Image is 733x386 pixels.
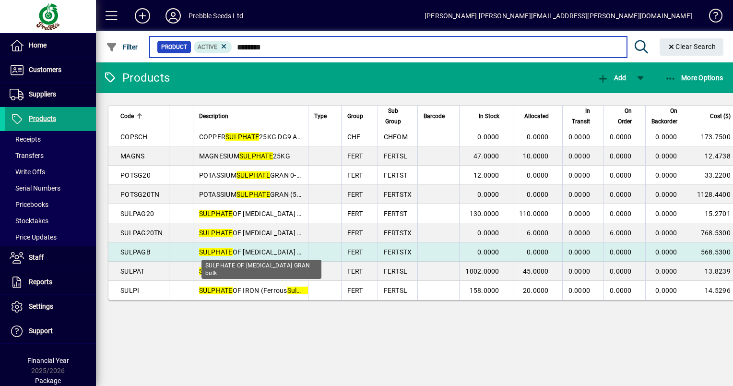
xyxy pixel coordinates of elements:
em: SULPHATE [199,229,233,237]
span: Package [35,377,61,385]
span: Settings [29,302,53,310]
span: Serial Numbers [10,184,60,192]
span: Home [29,41,47,49]
button: Profile [158,7,189,24]
div: Barcode [424,111,453,121]
span: 45.0000 [523,267,549,275]
span: 0.0000 [610,171,632,179]
span: 0.0000 [477,191,499,198]
span: 0.0000 [610,191,632,198]
span: FERTST [384,210,408,217]
span: On Backorder [651,106,677,127]
button: Add [595,69,628,86]
em: Sulphate [287,287,315,294]
span: 0.0000 [655,152,677,160]
span: 6.0000 [527,229,549,237]
span: Filter [106,43,138,51]
span: POTASSIUM GRAN (50 x 20kg Bags) [199,191,343,198]
span: CHEOM [384,133,408,141]
a: Knowledge Base [702,2,721,33]
span: FERTSL [384,152,408,160]
em: SULPHATE [236,191,270,198]
a: Customers [5,58,96,82]
span: Barcode [424,111,445,121]
span: Write Offs [10,168,45,176]
span: 0.0000 [655,210,677,217]
span: 0.0000 [527,133,549,141]
span: OF [MEDICAL_DATA] GRAN TONNE (50 x 20kg Bags) [199,229,394,237]
span: Code [120,111,134,121]
span: SULPAG20 [120,210,154,217]
div: Type [314,111,335,121]
span: 47.0000 [473,152,499,160]
span: 0.0000 [610,267,632,275]
span: 0.0000 [568,133,591,141]
span: Customers [29,66,61,73]
span: 0.0000 [610,287,632,294]
div: On Backorder [651,106,686,127]
span: POTSG20TN [120,191,159,198]
span: Products [29,115,56,122]
span: FERTSTX [384,191,412,198]
span: Description [199,111,228,121]
span: SULPAT [120,267,145,275]
span: FERTST [384,171,408,179]
span: Financial Year [27,357,69,364]
div: Allocated [519,111,557,121]
span: MAGNS [120,152,144,160]
span: 1002.0000 [465,267,499,275]
span: Sub Group [384,106,403,127]
a: Reports [5,270,96,294]
span: Receipts [10,135,41,143]
span: Price Updates [10,233,57,241]
span: SULPAGB [120,248,151,256]
button: Clear [660,38,724,56]
span: OF [MEDICAL_DATA] GRAN bulk [199,248,331,256]
div: Description [199,111,302,121]
span: 0.0000 [568,191,591,198]
a: Settings [5,295,96,319]
span: 0.0000 [527,171,549,179]
span: 0.0000 [655,248,677,256]
span: Type [314,111,327,121]
a: Transfers [5,147,96,164]
div: Sub Group [384,106,412,127]
span: SULPI [120,287,139,294]
a: Stocktakes [5,213,96,229]
span: 0.0000 [610,152,632,160]
span: OF IRON (Ferrous ) 25KG HEP [199,287,351,294]
span: 0.0000 [568,171,591,179]
em: SULPHATE [225,133,259,141]
a: Home [5,34,96,58]
span: FERT [347,210,363,217]
span: 0.0000 [655,267,677,275]
span: In Stock [479,111,499,121]
span: 130.0000 [470,210,499,217]
span: Allocated [524,111,549,121]
span: 0.0000 [477,229,499,237]
div: Prebble Seeds Ltd [189,8,243,24]
span: Product [161,42,187,52]
div: SULPHATE OF [MEDICAL_DATA] GRAN bulk [201,260,321,279]
span: FERTSL [384,267,408,275]
span: MAGNESIUM 25KG [199,152,290,160]
span: FERTSTX [384,248,412,256]
span: FERT [347,267,363,275]
span: 0.0000 [477,133,499,141]
span: Group [347,111,363,121]
em: SULPHATE [199,210,233,217]
span: Clear Search [667,43,716,50]
span: 0.0000 [655,171,677,179]
div: Products [103,70,170,85]
span: OF [MEDICAL_DATA] TECH 25KG [199,267,333,275]
span: 0.0000 [655,191,677,198]
span: 110.0000 [519,210,549,217]
span: Add [597,74,626,82]
span: 20.0000 [523,287,549,294]
span: Active [198,44,217,50]
span: FERT [347,229,363,237]
a: Serial Numbers [5,180,96,196]
a: Support [5,319,96,343]
span: FERT [347,191,363,198]
span: Suppliers [29,90,56,98]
